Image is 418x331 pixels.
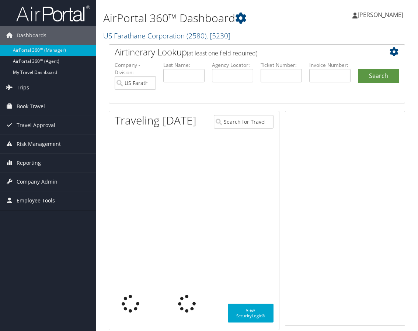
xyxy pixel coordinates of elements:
span: [PERSON_NAME] [358,11,403,19]
h1: Traveling [DATE] [115,113,196,128]
span: Employee Tools [17,191,55,210]
a: [PERSON_NAME] [352,4,411,26]
h2: Airtinerary Lookup [115,46,375,58]
span: (at least one field required) [187,49,257,57]
span: Reporting [17,154,41,172]
button: Search [358,69,399,83]
span: , [ 5230 ] [206,31,230,41]
span: Travel Approval [17,116,55,134]
span: Company Admin [17,173,58,191]
h1: AirPortal 360™ Dashboard [103,10,308,26]
a: US Farathane Corporation [103,31,230,41]
img: airportal-logo.png [16,5,90,22]
input: Search for Traveler [214,115,274,129]
a: View SecurityLogic® [228,304,274,323]
span: Trips [17,78,29,97]
span: Risk Management [17,135,61,153]
label: Last Name: [163,61,205,69]
label: Company - Division: [115,61,156,76]
label: Ticket Number: [261,61,302,69]
span: Book Travel [17,97,45,116]
label: Agency Locator: [212,61,253,69]
span: Dashboards [17,26,46,45]
label: Invoice Number: [309,61,351,69]
span: ( 2580 ) [187,31,206,41]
